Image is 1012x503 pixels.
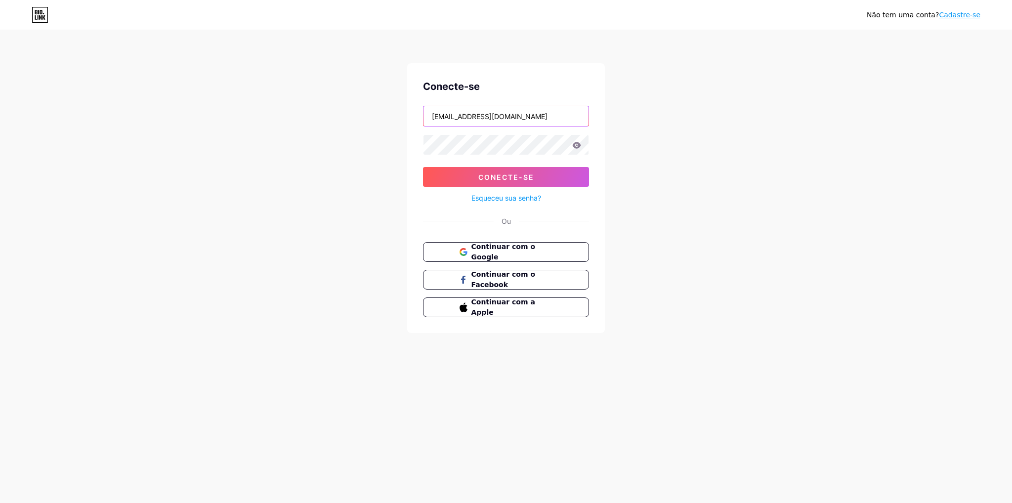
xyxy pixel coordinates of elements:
font: Continuar com o Google [471,243,536,261]
button: Continuar com a Apple [423,297,589,317]
button: Conecte-se [423,167,589,187]
input: Nome de usuário [423,106,589,126]
font: Ou [502,217,511,225]
font: Conecte-se [478,173,534,181]
button: Continuar com o Facebook [423,270,589,290]
font: Esqueceu sua senha? [471,194,541,202]
button: Continuar com o Google [423,242,589,262]
font: Conecte-se [423,81,480,92]
a: Esqueceu sua senha? [471,193,541,203]
font: Continuar com o Facebook [471,270,536,289]
font: Não tem uma conta? [867,11,939,19]
font: Continuar com a Apple [471,298,535,316]
a: Cadastre-se [939,11,980,19]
